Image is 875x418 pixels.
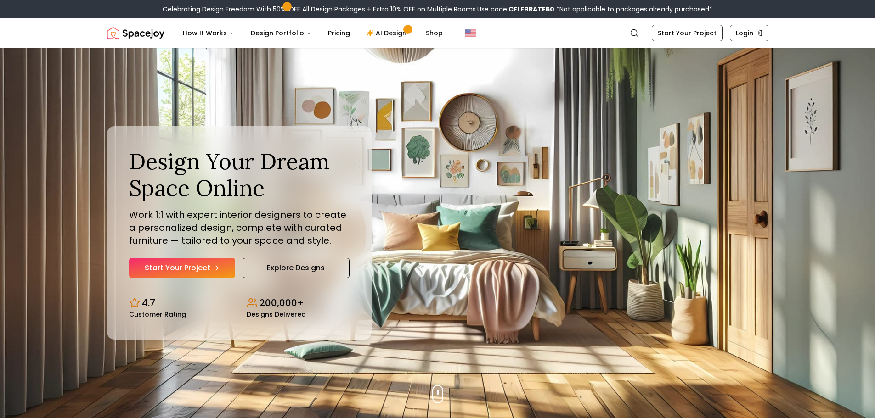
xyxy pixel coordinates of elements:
[107,18,768,48] nav: Global
[107,24,164,42] a: Spacejoy
[129,148,350,201] h1: Design Your Dream Space Online
[142,296,155,309] p: 4.7
[465,28,476,39] img: United States
[129,311,186,318] small: Customer Rating
[260,296,304,309] p: 200,000+
[418,24,450,42] a: Shop
[129,258,235,278] a: Start Your Project
[359,24,417,42] a: AI Design
[243,24,319,42] button: Design Portfolio
[175,24,450,42] nav: Main
[243,258,350,278] a: Explore Designs
[321,24,357,42] a: Pricing
[163,5,712,14] div: Celebrating Design Freedom With 50% OFF All Design Packages + Extra 10% OFF on Multiple Rooms.
[107,24,164,42] img: Spacejoy Logo
[730,25,768,41] a: Login
[477,5,554,14] span: Use code:
[247,311,306,318] small: Designs Delivered
[508,5,554,14] b: CELEBRATE50
[129,208,350,247] p: Work 1:1 with expert interior designers to create a personalized design, complete with curated fu...
[554,5,712,14] span: *Not applicable to packages already purchased*
[175,24,242,42] button: How It Works
[652,25,723,41] a: Start Your Project
[129,289,350,318] div: Design stats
